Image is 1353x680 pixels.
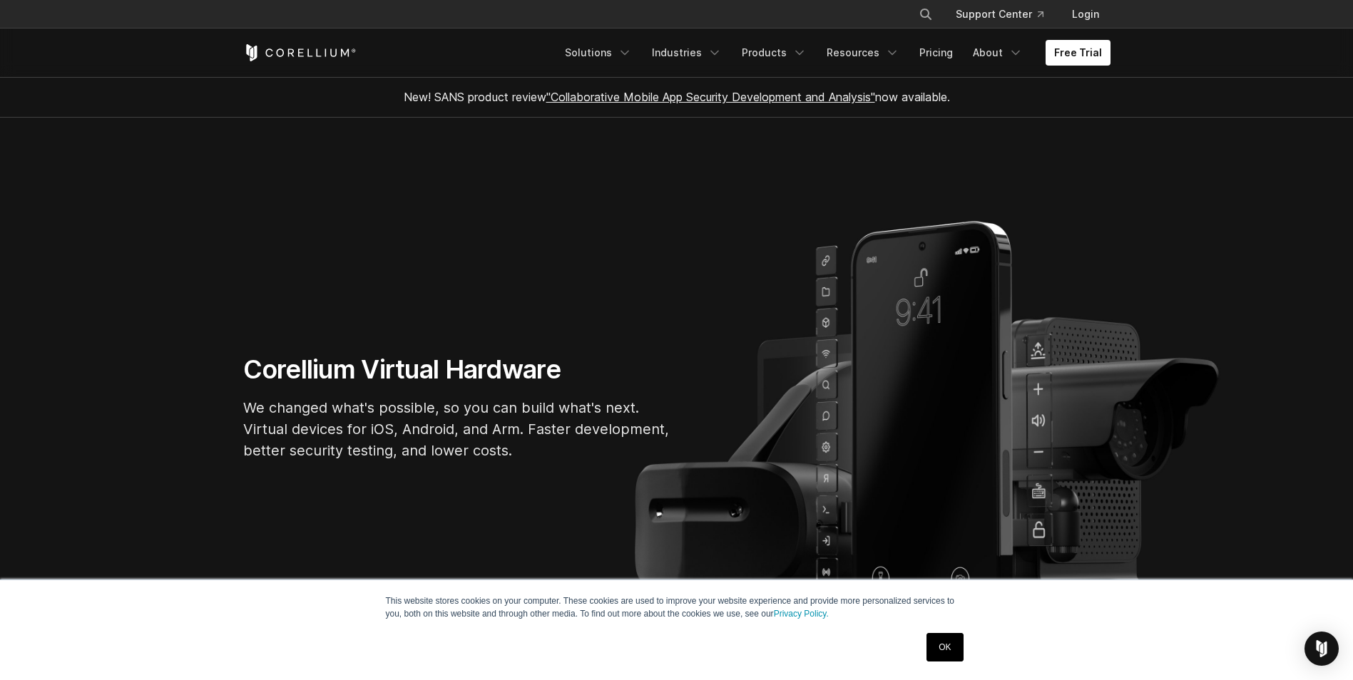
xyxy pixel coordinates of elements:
[243,44,357,61] a: Corellium Home
[944,1,1055,27] a: Support Center
[926,633,963,661] a: OK
[1061,1,1111,27] a: Login
[404,90,950,104] span: New! SANS product review now available.
[913,1,939,27] button: Search
[774,609,829,619] a: Privacy Policy.
[818,40,908,66] a: Resources
[902,1,1111,27] div: Navigation Menu
[556,40,640,66] a: Solutions
[1046,40,1111,66] a: Free Trial
[964,40,1031,66] a: About
[386,594,968,620] p: This website stores cookies on your computer. These cookies are used to improve your website expe...
[1305,632,1339,666] div: Open Intercom Messenger
[911,40,961,66] a: Pricing
[733,40,815,66] a: Products
[243,354,671,386] h1: Corellium Virtual Hardware
[546,90,875,104] a: "Collaborative Mobile App Security Development and Analysis"
[643,40,730,66] a: Industries
[556,40,1111,66] div: Navigation Menu
[243,397,671,461] p: We changed what's possible, so you can build what's next. Virtual devices for iOS, Android, and A...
